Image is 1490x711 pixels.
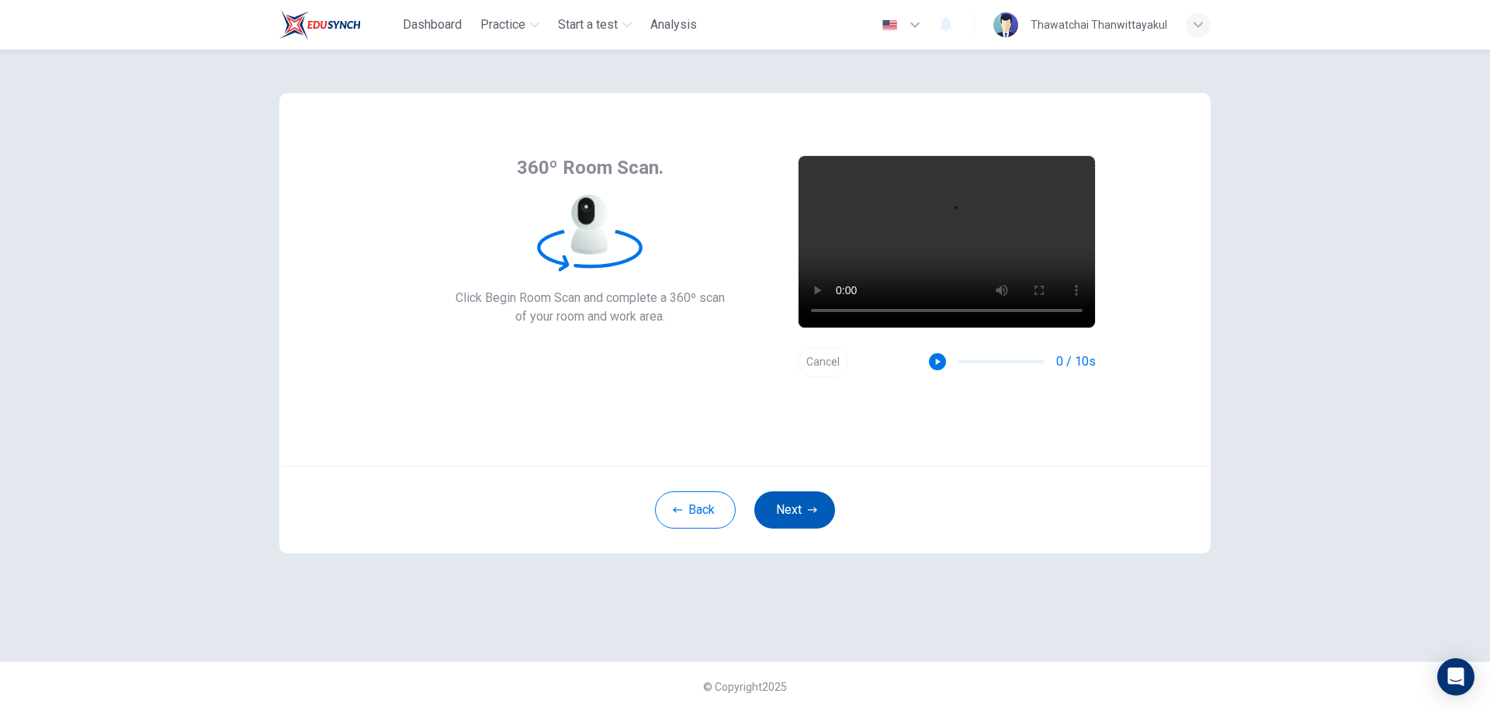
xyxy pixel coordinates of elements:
[650,16,697,34] span: Analysis
[517,155,664,180] span: 360º Room Scan.
[480,16,525,34] span: Practice
[1031,16,1167,34] div: Thawatchai Thanwittayakul
[993,12,1018,37] img: Profile picture
[798,347,847,377] button: Cancel
[1056,352,1096,371] span: 0 / 10s
[552,11,638,39] button: Start a test
[456,289,725,307] span: Click Begin Room Scan and complete a 360º scan
[1437,658,1474,695] div: Open Intercom Messenger
[754,491,835,529] button: Next
[279,9,361,40] img: Train Test logo
[403,16,462,34] span: Dashboard
[456,307,725,326] span: of your room and work area.
[644,11,703,39] button: Analysis
[279,9,397,40] a: Train Test logo
[655,491,736,529] button: Back
[880,19,899,31] img: en
[474,11,546,39] button: Practice
[703,681,787,693] span: © Copyright 2025
[558,16,618,34] span: Start a test
[397,11,468,39] button: Dashboard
